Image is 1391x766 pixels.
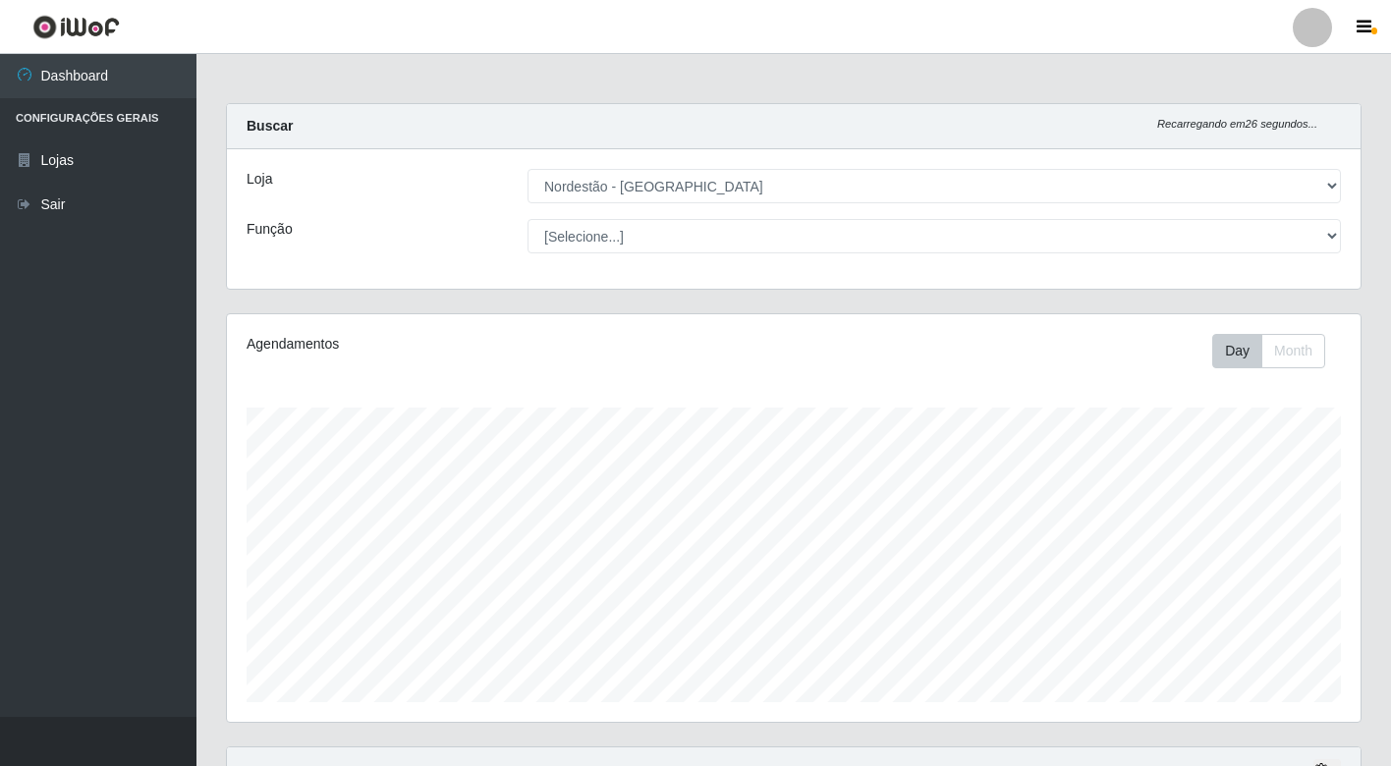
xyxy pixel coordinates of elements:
div: Agendamentos [247,334,686,355]
i: Recarregando em 26 segundos... [1157,118,1317,130]
strong: Buscar [247,118,293,134]
img: CoreUI Logo [32,15,120,39]
button: Month [1261,334,1325,368]
button: Day [1212,334,1262,368]
div: Toolbar with button groups [1212,334,1341,368]
div: First group [1212,334,1325,368]
label: Loja [247,169,272,190]
label: Função [247,219,293,240]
